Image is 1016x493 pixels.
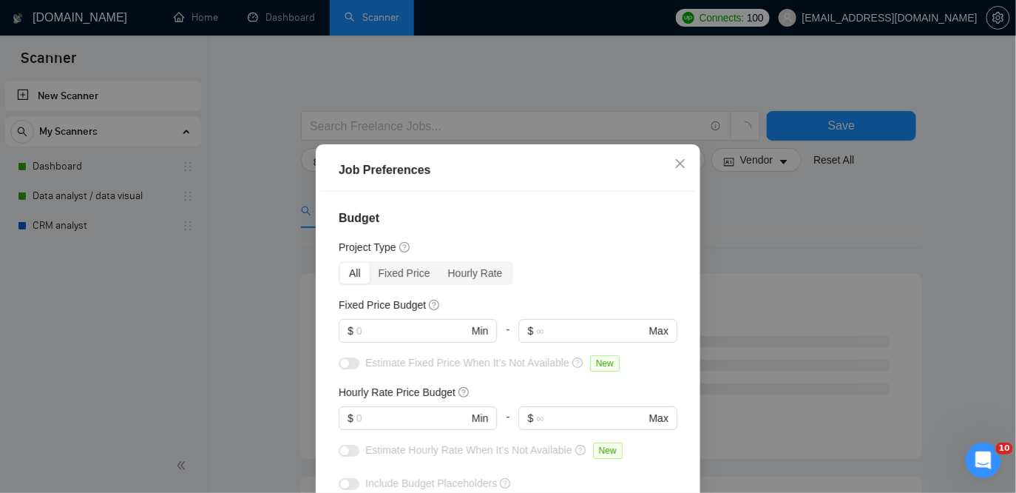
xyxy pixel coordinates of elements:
[399,241,411,253] span: question-circle
[649,323,668,339] span: Max
[472,410,489,426] span: Min
[660,144,700,184] button: Close
[339,161,677,179] div: Job Preferences
[966,443,1001,478] iframe: Intercom live chat
[339,239,396,255] h5: Project Type
[497,319,518,355] div: -
[674,158,686,170] span: close
[472,323,489,339] span: Min
[536,410,646,426] input: ∞
[365,444,572,456] span: Estimate Hourly Rate When It’s Not Available
[593,443,623,459] span: New
[500,477,512,489] span: question-circle
[356,410,469,426] input: 0
[339,384,455,400] h5: Hourly Rate Price Budget
[527,323,533,339] span: $
[348,410,353,426] span: $
[339,209,677,227] h4: Budget
[439,263,512,284] div: Hourly Rate
[370,263,439,284] div: Fixed Price
[365,357,569,369] span: Estimate Fixed Price When It’s Not Available
[996,443,1013,455] span: 10
[429,299,441,311] span: question-circle
[527,410,533,426] span: $
[356,323,469,339] input: 0
[458,386,470,398] span: question-circle
[536,323,646,339] input: ∞
[572,357,584,369] span: question-circle
[365,477,497,489] span: Include Budget Placeholders
[497,406,518,442] div: -
[575,444,587,456] span: question-circle
[590,355,620,372] span: New
[339,297,426,313] h5: Fixed Price Budget
[340,263,370,284] div: All
[649,410,668,426] span: Max
[348,323,353,339] span: $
